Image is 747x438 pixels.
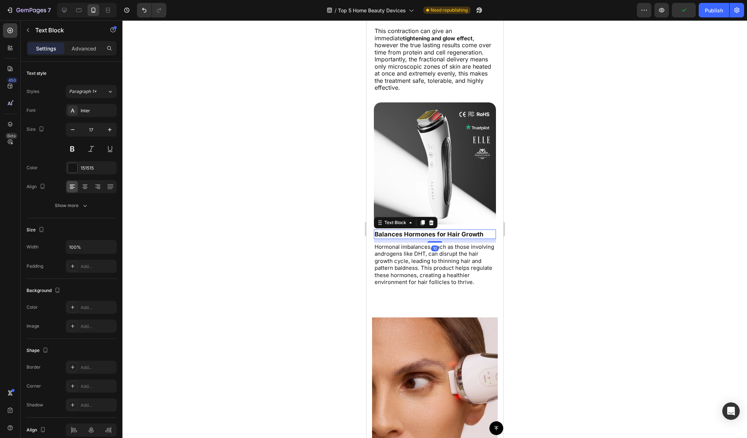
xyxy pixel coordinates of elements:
[81,402,115,409] div: Add...
[27,165,38,171] div: Color
[81,323,115,330] div: Add...
[27,304,38,311] div: Color
[27,125,46,134] div: Size
[7,77,17,83] div: 450
[431,7,468,13] span: Need republishing
[27,225,46,235] div: Size
[699,3,729,17] button: Publish
[36,15,106,21] strong: tightening and glow effect
[35,26,97,35] p: Text Block
[72,45,96,52] p: Advanced
[55,202,89,209] div: Show more
[27,323,39,329] div: Image
[137,3,166,17] div: Undo/Redo
[8,210,129,218] p: Balances Hormones for Hair Growth
[16,199,41,206] div: Text Block
[335,7,336,14] span: /
[27,364,41,370] div: Border
[48,6,51,15] p: 7
[81,364,115,371] div: Add...
[27,107,36,114] div: Font
[27,263,43,269] div: Padding
[27,425,47,435] div: Align
[69,88,97,95] span: Paragraph 1*
[81,165,115,171] div: 151515
[8,7,85,21] span: This contraction can give an immediate
[8,14,125,71] span: , however the true lasting results come over time from protein and cell regeneration. Importantly...
[27,70,47,77] div: Text style
[3,3,54,17] button: 7
[27,383,41,389] div: Corner
[66,85,117,98] button: Paragraph 1*
[36,45,56,52] p: Settings
[81,304,115,311] div: Add...
[722,402,740,420] div: Open Intercom Messenger
[27,182,47,192] div: Align
[66,240,116,254] input: Auto
[367,20,503,438] iframe: Design area
[27,199,117,212] button: Show more
[27,88,39,95] div: Styles
[5,133,17,139] div: Beta
[81,108,115,114] div: Inter
[27,402,43,408] div: Shadow
[8,223,129,265] p: Hormonal imbalances, such as those involving androgens like DHT, can disrupt the hair growth cycl...
[65,225,72,231] div: 10
[27,286,62,296] div: Background
[27,346,50,356] div: Shape
[705,7,723,14] div: Publish
[338,7,406,14] span: Top 5 Home Beauty Devices
[81,263,115,270] div: Add...
[7,82,129,204] img: gempages_584970370537227069-f5a00885-410b-45e7-a4f1-1fe9710a09d4.webp
[27,244,39,250] div: Width
[81,383,115,390] div: Add...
